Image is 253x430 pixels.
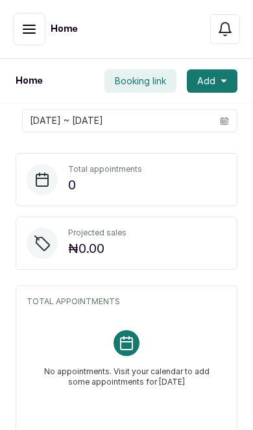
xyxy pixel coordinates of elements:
svg: calendar [220,116,229,125]
p: TOTAL APPOINTMENTS [27,296,226,307]
p: 0 [68,174,142,195]
p: No appointments. Visit your calendar to add some appointments for [DATE] [42,356,211,387]
span: Add [197,75,215,88]
p: Total appointments [68,164,142,174]
h1: Home [51,23,78,36]
p: ₦0.00 [68,238,126,259]
h1: Home [16,75,43,88]
button: Booking link [104,69,176,93]
span: Booking link [115,75,166,88]
button: Add [187,69,237,93]
input: Select date [23,110,212,132]
p: Projected sales [68,228,126,238]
